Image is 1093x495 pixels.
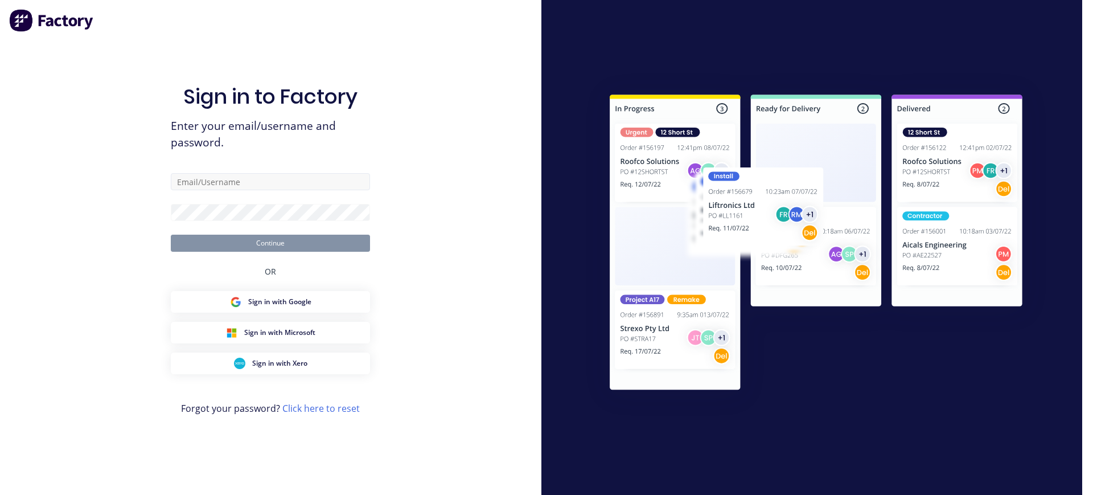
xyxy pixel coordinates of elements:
[171,291,370,313] button: Google Sign inSign in with Google
[181,402,360,415] span: Forgot your password?
[234,358,245,369] img: Xero Sign in
[252,358,307,369] span: Sign in with Xero
[226,327,237,338] img: Microsoft Sign in
[265,252,276,291] div: OR
[171,173,370,190] input: Email/Username
[171,353,370,374] button: Xero Sign inSign in with Xero
[171,235,370,252] button: Continue
[9,9,94,32] img: Factory
[244,328,315,338] span: Sign in with Microsoft
[183,84,358,109] h1: Sign in to Factory
[171,118,370,151] span: Enter your email/username and password.
[282,402,360,415] a: Click here to reset
[230,296,241,308] img: Google Sign in
[585,72,1047,417] img: Sign in
[171,322,370,343] button: Microsoft Sign inSign in with Microsoft
[248,297,311,307] span: Sign in with Google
